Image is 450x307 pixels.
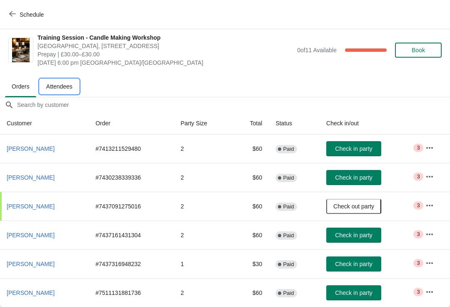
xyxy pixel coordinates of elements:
button: Book [395,43,442,58]
span: Paid [283,261,294,268]
button: [PERSON_NAME] [3,256,58,271]
button: Check in party [326,228,381,243]
span: 0 of 11 Available [297,47,337,53]
span: [PERSON_NAME] [7,289,55,296]
td: 2 [174,163,232,192]
button: [PERSON_NAME] [3,170,58,185]
span: 3 [417,289,420,295]
span: 3 [417,202,420,209]
span: [PERSON_NAME] [7,261,55,267]
span: 3 [417,231,420,238]
span: Paid [283,203,294,210]
span: Paid [283,175,294,181]
td: $60 [232,221,269,249]
td: 2 [174,278,232,307]
button: [PERSON_NAME] [3,285,58,300]
span: Paid [283,146,294,152]
span: [PERSON_NAME] [7,174,55,181]
span: Check in party [335,232,372,238]
td: # 7437091275016 [89,192,174,221]
td: # 7430238339336 [89,163,174,192]
button: Schedule [4,7,50,22]
th: Status [269,112,320,134]
button: Check in party [326,285,381,300]
span: [DATE] 6:00 pm [GEOGRAPHIC_DATA]/[GEOGRAPHIC_DATA] [37,58,293,67]
button: Check in party [326,141,381,156]
button: Check in party [326,256,381,271]
span: Check in party [335,174,372,181]
td: 2 [174,134,232,163]
span: 3 [417,145,420,151]
td: # 7437316948232 [89,249,174,278]
span: Check in party [335,289,372,296]
span: [PERSON_NAME] [7,232,55,238]
td: $60 [232,134,269,163]
span: [GEOGRAPHIC_DATA], [STREET_ADDRESS] [37,42,293,50]
td: # 7511131881736 [89,278,174,307]
button: [PERSON_NAME] [3,141,58,156]
td: $60 [232,278,269,307]
span: Orders [5,79,36,94]
span: [PERSON_NAME] [7,203,55,210]
span: Check out party [333,203,374,210]
span: [PERSON_NAME] [7,145,55,152]
span: Book [412,47,425,53]
span: 3 [417,260,420,266]
td: 1 [174,249,232,278]
button: Check in party [326,170,381,185]
td: $60 [232,163,269,192]
td: # 7437161431304 [89,221,174,249]
span: Schedule [20,11,44,18]
span: Training Session - Candle Making Workshop [37,33,293,42]
th: Order [89,112,174,134]
td: # 7413211529480 [89,134,174,163]
td: $30 [232,249,269,278]
span: Paid [283,232,294,239]
th: Check in/out [320,112,419,134]
td: 2 [174,221,232,249]
span: Check in party [335,261,372,267]
td: 2 [174,192,232,221]
td: $60 [232,192,269,221]
img: Training Session - Candle Making Workshop [12,38,30,62]
span: Prepay | £30.00–£30.00 [37,50,293,58]
span: Check in party [335,145,372,152]
span: Attendees [40,79,79,94]
span: 3 [417,173,420,180]
th: Party Size [174,112,232,134]
button: [PERSON_NAME] [3,199,58,214]
button: [PERSON_NAME] [3,228,58,243]
input: Search by customer [17,97,450,112]
th: Total [232,112,269,134]
button: Check out party [326,199,381,214]
span: Paid [283,290,294,297]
